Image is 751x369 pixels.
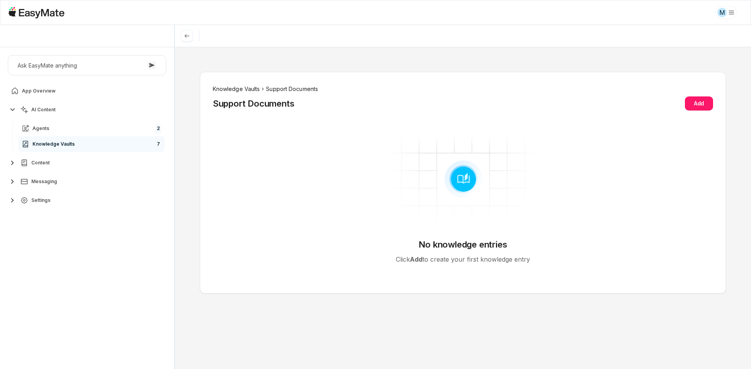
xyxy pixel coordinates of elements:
a: App Overview [8,83,166,99]
h2: Support Documents [213,98,295,109]
span: Messaging [31,178,57,185]
span: 2 [155,124,162,133]
div: M [717,8,727,17]
a: Agents2 [18,121,165,136]
span: Settings [31,197,50,203]
span: Content [31,160,50,166]
span: 7 [155,139,162,149]
span: Agents [32,125,49,132]
button: Content [8,155,166,171]
span: App Overview [22,88,56,94]
a: Knowledge Vaults7 [18,136,165,152]
button: Ask EasyMate anything [8,55,166,75]
button: Settings [8,193,166,208]
button: AI Content [8,102,166,118]
li: Knowledge Vaults [213,85,260,93]
p: No knowledge entries [419,239,507,250]
button: Add [685,96,713,111]
button: Messaging [8,174,166,189]
b: Add [410,255,422,263]
span: Knowledge Vaults [32,141,75,147]
span: AI Content [31,107,56,113]
span: Click to create your first knowledge entry [396,255,530,263]
span: Support Documents [266,85,318,93]
nav: breadcrumb [213,85,713,93]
